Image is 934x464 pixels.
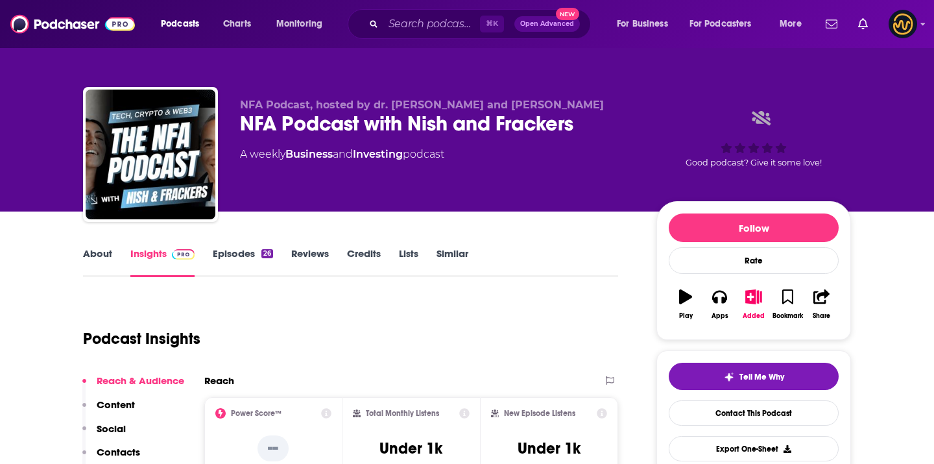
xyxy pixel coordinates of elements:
[291,247,329,277] a: Reviews
[853,13,873,35] a: Show notifications dropdown
[276,15,322,33] span: Monitoring
[83,247,112,277] a: About
[556,8,579,20] span: New
[97,446,140,458] p: Contacts
[780,15,802,33] span: More
[82,422,126,446] button: Social
[240,99,604,111] span: NFA Podcast, hosted by dr. [PERSON_NAME] and [PERSON_NAME]
[889,10,917,38] button: Show profile menu
[97,398,135,411] p: Content
[86,90,215,219] img: NFA Podcast with Nish and Frackers
[285,148,333,160] a: Business
[97,374,184,387] p: Reach & Audience
[10,12,135,36] img: Podchaser - Follow, Share and Rate Podcasts
[669,281,702,328] button: Play
[712,312,728,320] div: Apps
[889,10,917,38] img: User Profile
[520,21,574,27] span: Open Advanced
[257,435,289,461] p: --
[702,281,736,328] button: Apps
[366,409,439,418] h2: Total Monthly Listens
[669,400,839,426] a: Contact This Podcast
[889,10,917,38] span: Logged in as LowerStreet
[771,14,818,34] button: open menu
[204,374,234,387] h2: Reach
[215,14,259,34] a: Charts
[353,148,403,160] a: Investing
[437,247,468,277] a: Similar
[771,281,804,328] button: Bookmark
[261,249,273,258] div: 26
[743,312,765,320] div: Added
[130,247,195,277] a: InsightsPodchaser Pro
[82,398,135,422] button: Content
[152,14,216,34] button: open menu
[669,214,839,242] button: Follow
[383,14,480,34] input: Search podcasts, credits, & more...
[223,15,251,33] span: Charts
[83,329,200,348] h1: Podcast Insights
[689,15,752,33] span: For Podcasters
[360,9,603,39] div: Search podcasts, credits, & more...
[213,247,273,277] a: Episodes26
[267,14,339,34] button: open menu
[617,15,668,33] span: For Business
[813,312,830,320] div: Share
[82,374,184,398] button: Reach & Audience
[240,147,444,162] div: A weekly podcast
[656,99,851,179] div: Good podcast? Give it some love!
[399,247,418,277] a: Lists
[681,14,771,34] button: open menu
[669,247,839,274] div: Rate
[333,148,353,160] span: and
[514,16,580,32] button: Open AdvancedNew
[686,158,822,167] span: Good podcast? Give it some love!
[679,312,693,320] div: Play
[347,247,381,277] a: Credits
[608,14,684,34] button: open menu
[518,439,581,458] h3: Under 1k
[172,249,195,260] img: Podchaser Pro
[231,409,281,418] h2: Power Score™
[97,422,126,435] p: Social
[669,363,839,390] button: tell me why sparkleTell Me Why
[772,312,803,320] div: Bookmark
[379,439,442,458] h3: Under 1k
[669,436,839,461] button: Export One-Sheet
[739,372,784,382] span: Tell Me Why
[504,409,575,418] h2: New Episode Listens
[820,13,843,35] a: Show notifications dropdown
[805,281,839,328] button: Share
[737,281,771,328] button: Added
[161,15,199,33] span: Podcasts
[480,16,504,32] span: ⌘ K
[724,372,734,382] img: tell me why sparkle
